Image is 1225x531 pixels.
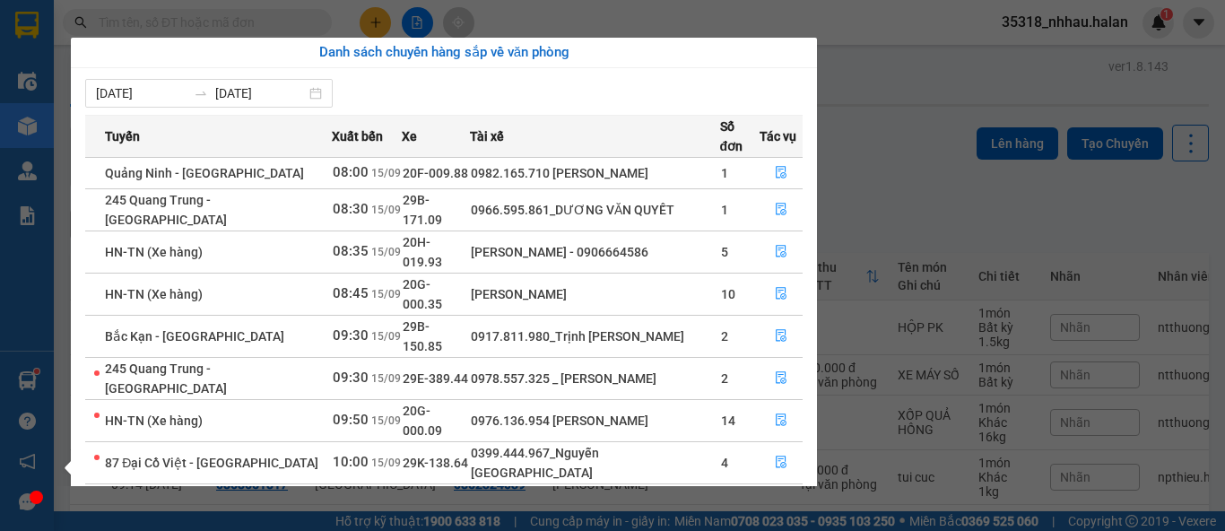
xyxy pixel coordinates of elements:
span: file-done [775,329,787,344]
span: Tuyến [105,126,140,146]
div: 0917.811.980_Trịnh [PERSON_NAME] [471,326,718,346]
span: 15/09 [371,414,401,427]
span: 1 [721,203,728,217]
button: file-done [760,196,802,224]
span: 09:30 [333,370,369,386]
span: Tác vụ [760,126,796,146]
span: 09:50 [333,412,369,428]
span: file-done [775,245,787,259]
div: 0966.595.861_DƯƠNG VĂN QUYẾT [471,200,718,220]
span: 14 [721,413,735,428]
span: Xe [402,126,417,146]
span: HN-TN (Xe hàng) [105,413,203,428]
div: 0982.165.710 [PERSON_NAME] [471,163,718,183]
span: 15/09 [371,167,401,179]
span: Quảng Ninh - [GEOGRAPHIC_DATA] [105,166,304,180]
div: 0978.557.325 _ [PERSON_NAME] [471,369,718,388]
button: file-done [760,159,802,187]
button: file-done [760,238,802,266]
span: Xuất bến [332,126,383,146]
span: 5 [721,245,728,259]
span: 87 Đại Cồ Việt - [GEOGRAPHIC_DATA] [105,456,318,470]
button: file-done [760,406,802,435]
span: Tài xế [470,126,504,146]
span: 245 Quang Trung - [GEOGRAPHIC_DATA] [105,361,227,396]
input: Từ ngày [96,83,187,103]
button: file-done [760,364,802,393]
span: 29B-171.09 [403,193,442,227]
div: [PERSON_NAME] [471,284,718,304]
span: Số đơn [720,117,760,156]
span: file-done [775,287,787,301]
span: 15/09 [371,330,401,343]
span: file-done [775,203,787,217]
span: 1 [721,166,728,180]
span: 29B-150.85 [403,319,442,353]
span: 29E-389.44 [403,371,468,386]
span: file-done [775,413,787,428]
span: file-done [775,371,787,386]
span: to [194,86,208,100]
span: file-done [775,166,787,180]
span: 08:35 [333,243,369,259]
span: 2 [721,329,728,344]
span: 15/09 [371,246,401,258]
span: 10:00 [333,454,369,470]
div: Danh sách chuyến hàng sắp về văn phòng [85,42,803,64]
span: 08:00 [333,164,369,180]
span: 09:30 [333,327,369,344]
span: 08:30 [333,201,369,217]
span: 4 [721,456,728,470]
span: 20F-009.88 [403,166,468,180]
span: 20G-000.35 [403,277,442,311]
span: file-done [775,456,787,470]
input: Đến ngày [215,83,306,103]
span: 15/09 [371,288,401,300]
div: 0976.136.954 [PERSON_NAME] [471,411,718,431]
button: file-done [760,322,802,351]
span: HN-TN (Xe hàng) [105,245,203,259]
span: 08:45 [333,285,369,301]
span: 15/09 [371,204,401,216]
div: 0399.444.967_Nguyễn [GEOGRAPHIC_DATA] [471,443,718,483]
span: 29K-138.64 [403,456,468,470]
span: 10 [721,287,735,301]
span: 15/09 [371,457,401,469]
span: HN-TN (Xe hàng) [105,287,203,301]
span: 15/09 [371,372,401,385]
span: 245 Quang Trung - [GEOGRAPHIC_DATA] [105,193,227,227]
div: [PERSON_NAME] - 0906664586 [471,242,718,262]
span: swap-right [194,86,208,100]
span: 2 [721,371,728,386]
span: 20G-000.09 [403,404,442,438]
span: Bắc Kạn - [GEOGRAPHIC_DATA] [105,329,284,344]
button: file-done [760,448,802,477]
button: file-done [760,280,802,309]
span: 20H-019.93 [403,235,442,269]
